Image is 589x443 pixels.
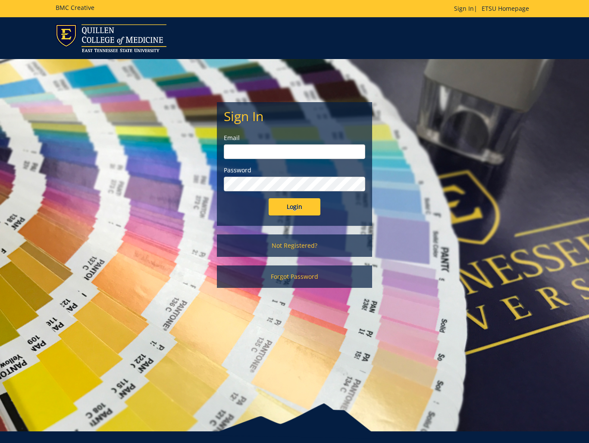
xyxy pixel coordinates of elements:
input: Login [269,198,320,215]
label: Email [224,134,365,142]
img: ETSU logo [56,24,166,52]
a: Not Registered? [217,234,372,257]
a: ETSU Homepage [477,4,533,12]
h2: Sign In [224,109,365,123]
a: Sign In [454,4,474,12]
h5: BMC Creative [56,4,94,11]
label: Password [224,166,365,175]
p: | [454,4,533,13]
a: Forgot Password [217,265,372,288]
